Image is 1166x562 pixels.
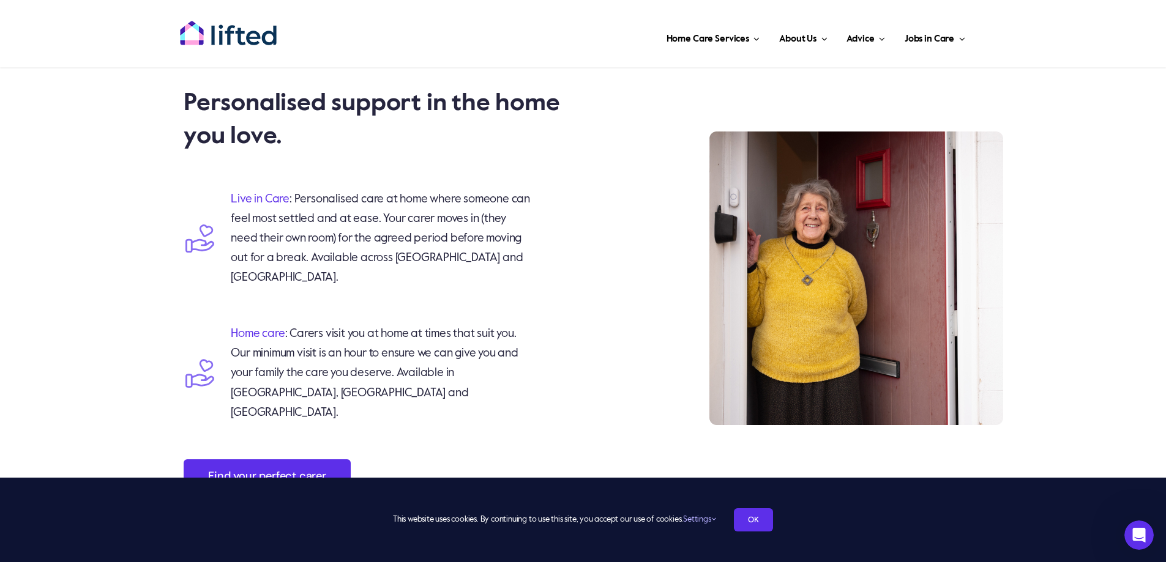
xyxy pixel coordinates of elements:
[846,29,874,49] span: Advice
[734,508,773,531] a: OK
[179,20,277,32] a: lifted-logo
[237,193,290,205] a: ive in Care
[663,18,764,55] a: Home Care Services
[905,29,954,49] span: Jobs in Care
[901,18,969,55] a: Jobs in Care
[779,29,817,49] span: About Us
[843,18,888,55] a: Advice
[683,516,716,523] a: Settings
[393,510,716,530] span: This website uses cookies. By continuing to use this site, you accept our use of cookies.
[231,193,237,205] a: L
[208,470,326,483] span: Find your perfect carer
[184,223,216,255] img: pay
[231,328,285,339] a: Home care
[775,18,831,55] a: About Us
[709,131,1003,425] img: Open ended care
[184,87,562,153] h2: Personalised support in the home you love.
[231,328,518,418] span: : Carers visit you at home at times that suit you. Our minimum visit is an hour to ensure we can ...
[667,29,749,49] span: Home Care Services
[184,459,351,493] a: Find your perfect carer
[231,193,530,283] span: : Personalised care at home where someone can feel most settled and at ease. Your carer moves in ...
[1124,520,1154,550] iframe: Intercom live chat
[316,18,969,55] nav: Main Menu
[184,357,216,390] img: pay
